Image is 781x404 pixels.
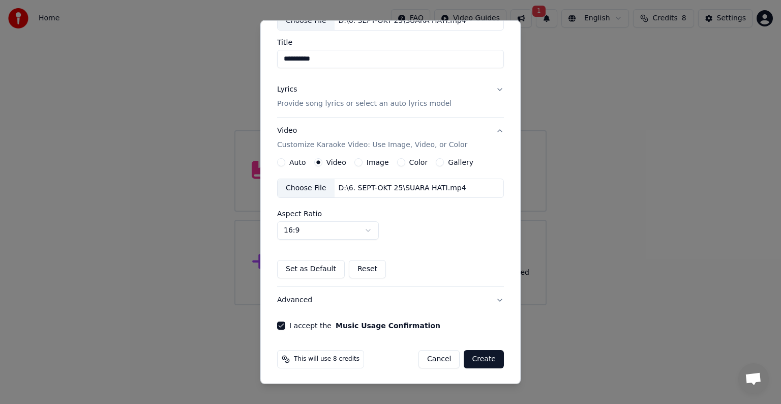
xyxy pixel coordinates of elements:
label: Title [277,39,504,46]
label: Color [409,159,428,166]
div: Choose File [278,12,335,30]
div: Lyrics [277,84,297,95]
div: VideoCustomize Karaoke Video: Use Image, Video, or Color [277,158,504,286]
div: D:\6. SEPT-OKT 25\SUARA HATI.mp4 [335,16,470,26]
button: Cancel [418,350,460,368]
div: D:\6. SEPT-OKT 25\SUARA HATI.mp4 [335,183,470,193]
label: Gallery [448,159,473,166]
span: This will use 8 credits [294,355,359,363]
label: Image [367,159,389,166]
label: I accept the [289,322,440,329]
button: Create [464,350,504,368]
label: Auto [289,159,306,166]
label: Video [326,159,346,166]
button: Advanced [277,287,504,313]
p: Provide song lyrics or select an auto lyrics model [277,99,452,109]
div: Video [277,126,467,150]
button: VideoCustomize Karaoke Video: Use Image, Video, or Color [277,118,504,158]
button: I accept the [336,322,440,329]
button: LyricsProvide song lyrics or select an auto lyrics model [277,76,504,117]
div: Choose File [278,179,335,197]
button: Set as Default [277,260,345,278]
button: Reset [349,260,386,278]
p: Customize Karaoke Video: Use Image, Video, or Color [277,140,467,150]
label: Aspect Ratio [277,210,504,217]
